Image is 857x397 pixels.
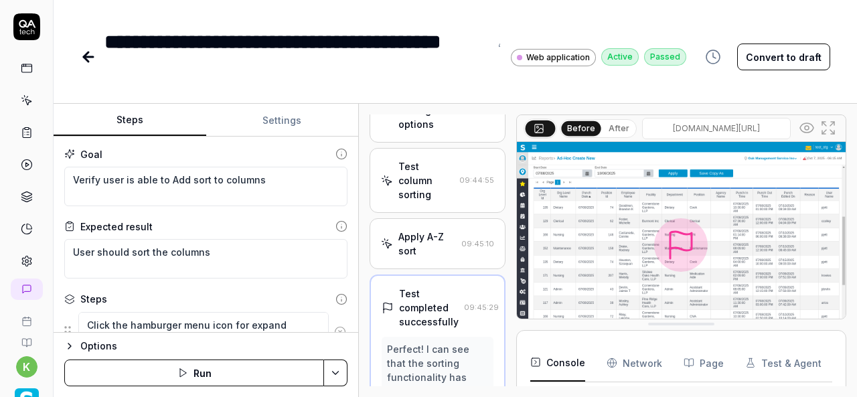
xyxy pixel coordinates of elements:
button: After [603,121,635,136]
div: Passed [644,48,686,66]
button: k [16,356,37,378]
button: Convert to draft [737,44,830,70]
button: Test & Agent [745,344,822,382]
div: Steps [80,292,107,306]
span: Web application [526,52,590,64]
div: Expected result [80,220,153,234]
time: 09:44:55 [459,175,494,185]
button: Steps [54,104,206,137]
button: Open in full screen [817,117,839,139]
div: Test column sorting [398,159,454,202]
button: Page [684,344,724,382]
a: New conversation [11,279,43,300]
div: Goal [80,147,102,161]
button: Before [561,121,601,135]
img: Screenshot [517,142,846,347]
time: 09:45:29 [464,303,499,312]
div: Test completed successfully [399,287,459,329]
div: Suggestions [64,311,347,352]
button: View version history [697,44,729,70]
a: Book a call with us [5,305,48,327]
button: Console [530,344,585,382]
button: Show all interative elements [796,117,817,139]
div: Active [601,48,639,66]
button: Network [607,344,662,382]
button: Options [64,338,347,354]
button: Run [64,360,324,386]
button: Settings [206,104,359,137]
a: Web application [511,48,596,66]
div: Apply A-Z sort [398,230,456,258]
a: Documentation [5,327,48,348]
div: Options [80,338,347,354]
time: 09:45:10 [461,239,494,248]
button: Remove step [329,319,352,345]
